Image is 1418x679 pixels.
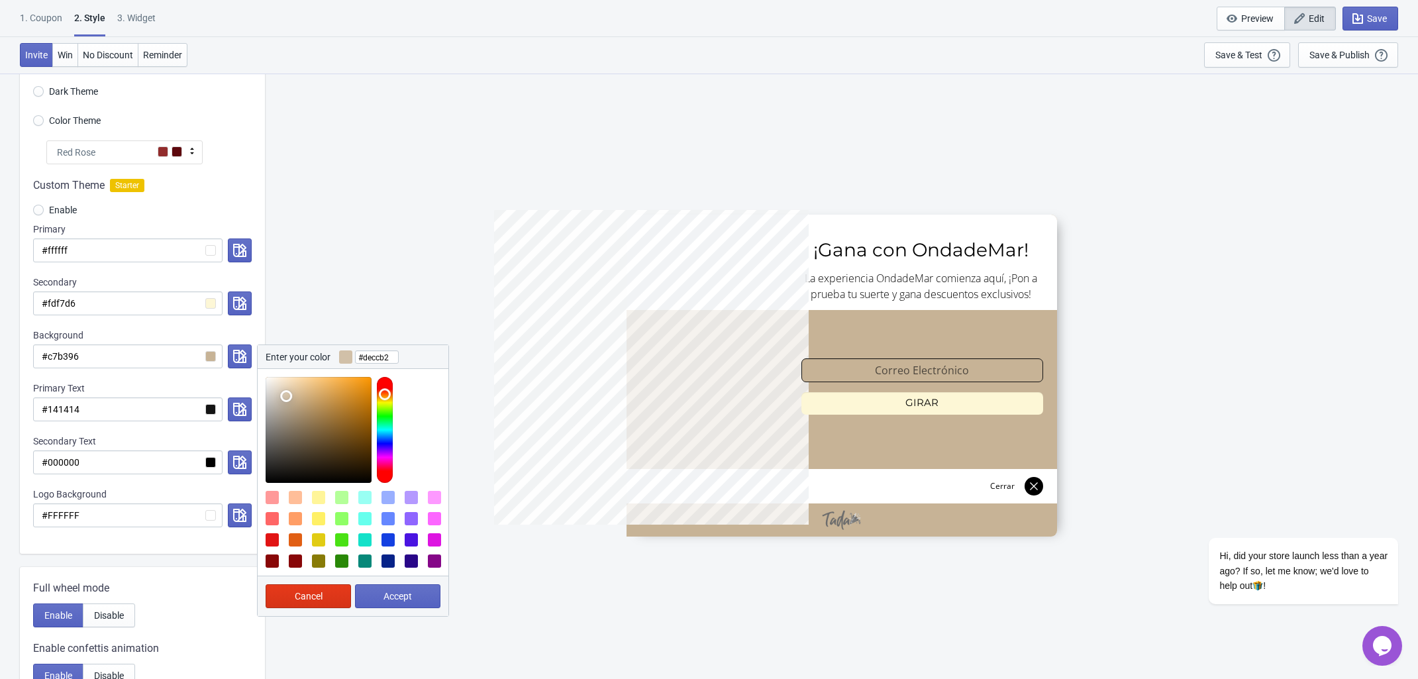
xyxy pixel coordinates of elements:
button: Enable [33,603,83,627]
button: Disable [83,603,135,627]
button: Invite [20,43,53,67]
div: Logo Background [33,488,252,501]
span: Preview [1241,13,1274,24]
button: Accept [355,584,440,608]
span: Dark Theme [49,85,98,98]
span: Invite [25,50,48,60]
span: Enable [44,610,72,621]
div: Background [33,329,252,342]
span: Reminder [143,50,182,60]
span: No Discount [83,50,133,60]
button: Win [52,43,78,67]
button: Cancel [266,584,351,608]
span: Edit [1309,13,1325,24]
span: Full wheel mode [33,580,109,596]
button: Preview [1217,7,1285,30]
span: Starter [110,179,144,192]
div: Save & Publish [1309,50,1370,60]
button: Save & Test [1204,42,1290,68]
span: Cancel [295,591,323,601]
button: Save [1342,7,1398,30]
span: Enable [49,203,77,217]
span: Enter your color [266,350,330,363]
button: Edit [1284,7,1336,30]
div: Save & Test [1215,50,1262,60]
span: Disable [94,610,124,621]
div: 2 . Style [74,11,105,36]
span: Save [1367,13,1387,24]
span: Enable confettis animation [33,641,159,656]
div: 3. Widget [117,11,156,34]
span: Red Rose [57,146,95,159]
span: Win [58,50,73,60]
span: Custom Theme [33,178,105,193]
span: Accept [383,591,412,601]
button: Reminder [138,43,187,67]
div: Secondary [33,276,252,289]
div: Primary Text [33,382,252,395]
div: Primary [33,223,252,236]
iframe: chat widget [1166,418,1405,619]
span: Color Theme [49,114,101,127]
button: No Discount [77,43,138,67]
button: Save & Publish [1298,42,1398,68]
div: Secondary Text [33,435,252,448]
iframe: chat widget [1362,626,1405,666]
div: 1. Coupon [20,11,62,34]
